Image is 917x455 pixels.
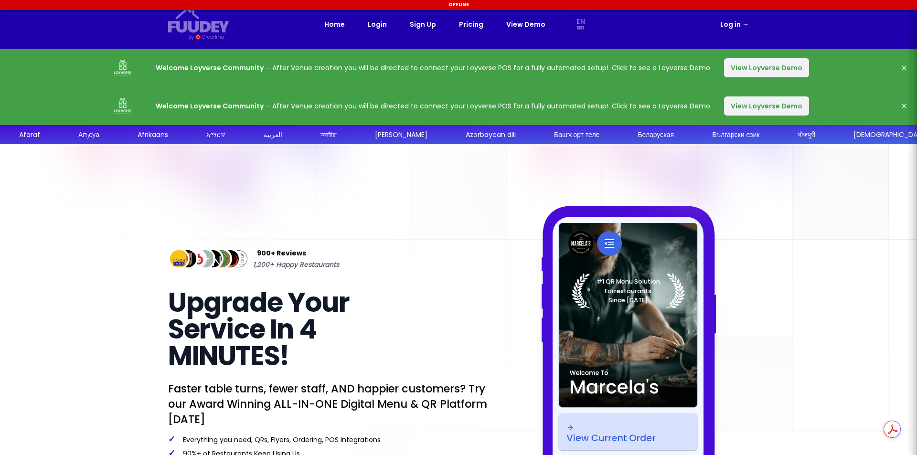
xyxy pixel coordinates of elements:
span: 900+ Reviews [257,247,306,259]
img: Review Img [228,248,249,270]
div: By [188,33,193,41]
div: Башҡорт теле [551,130,597,140]
div: አማርኛ [203,130,223,140]
img: Review Img [194,248,215,270]
div: Afaraf [16,130,37,140]
p: After Venue creation you will be directed to connect your Loyverse POS for a fully automated setu... [156,100,710,112]
img: Laurel [572,273,685,308]
img: Review Img [177,248,198,270]
span: ✓ [168,433,175,445]
div: [PERSON_NAME] [372,130,425,140]
a: View Demo [506,19,545,30]
div: Български език [709,130,757,140]
div: Аҧсуа [75,130,96,140]
a: Pricing [459,19,483,30]
a: Sign Up [410,19,436,30]
span: Upgrade Your Service In 4 MINUTES! [168,284,349,375]
img: Review Img [211,248,233,270]
button: View Loyverse Demo [724,96,809,116]
strong: Welcome Loyverse Community [156,63,264,73]
p: Everything you need, QRs, Flyers, Ordering, POS Integrations [168,434,489,444]
p: Faster table turns, fewer staff, AND happier customers? Try our Award Winning ALL-IN-ONE Digital ... [168,381,489,427]
a: Log in [720,19,749,30]
div: Offline [1,1,916,8]
img: Review Img [185,248,207,270]
strong: Welcome Loyverse Community [156,101,264,111]
button: View Loyverse Demo [724,58,809,77]
div: Afrikaans [135,130,165,140]
div: অসমীয়া [318,130,334,140]
span: → [742,20,749,29]
img: Review Img [203,248,224,270]
div: العربية [261,130,279,140]
div: Беларуская [635,130,671,140]
img: Review Img [168,248,190,270]
a: Login [368,19,387,30]
div: Orderlina [202,33,224,41]
a: Home [324,19,345,30]
div: Azərbaycan dili [463,130,513,140]
div: भोजपुरी [795,130,812,140]
img: Review Img [220,248,241,270]
p: After Venue creation you will be directed to connect your Loyverse POS for a fully automated setu... [156,62,710,74]
span: 1,200+ Happy Restaurants [253,259,339,270]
